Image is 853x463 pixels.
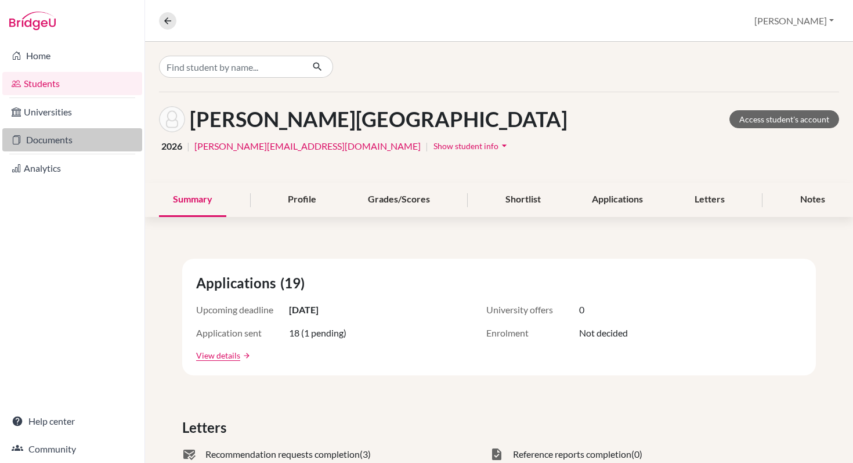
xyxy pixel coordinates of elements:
[159,183,226,217] div: Summary
[2,44,142,67] a: Home
[159,56,303,78] input: Find student by name...
[159,106,185,132] img: Kylah Murphy's avatar
[486,326,579,340] span: Enrolment
[161,139,182,153] span: 2026
[729,110,839,128] a: Access student's account
[513,447,631,461] span: Reference reports completion
[289,303,319,317] span: [DATE]
[187,139,190,153] span: |
[360,447,371,461] span: (3)
[2,128,142,151] a: Documents
[205,447,360,461] span: Recommendation requests completion
[196,349,240,361] a: View details
[182,447,196,461] span: mark_email_read
[681,183,739,217] div: Letters
[498,140,510,151] i: arrow_drop_down
[2,437,142,461] a: Community
[2,157,142,180] a: Analytics
[274,183,330,217] div: Profile
[196,273,280,294] span: Applications
[786,183,839,217] div: Notes
[491,183,555,217] div: Shortlist
[196,326,289,340] span: Application sent
[2,72,142,95] a: Students
[749,10,839,32] button: [PERSON_NAME]
[579,303,584,317] span: 0
[631,447,642,461] span: (0)
[578,183,657,217] div: Applications
[289,326,346,340] span: 18 (1 pending)
[579,326,628,340] span: Not decided
[194,139,421,153] a: [PERSON_NAME][EMAIL_ADDRESS][DOMAIN_NAME]
[433,141,498,151] span: Show student info
[196,303,289,317] span: Upcoming deadline
[182,417,231,438] span: Letters
[490,447,504,461] span: task
[433,137,511,155] button: Show student infoarrow_drop_down
[240,352,251,360] a: arrow_forward
[2,410,142,433] a: Help center
[2,100,142,124] a: Universities
[486,303,579,317] span: University offers
[9,12,56,30] img: Bridge-U
[280,273,309,294] span: (19)
[425,139,428,153] span: |
[190,107,568,132] h1: [PERSON_NAME][GEOGRAPHIC_DATA]
[354,183,444,217] div: Grades/Scores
